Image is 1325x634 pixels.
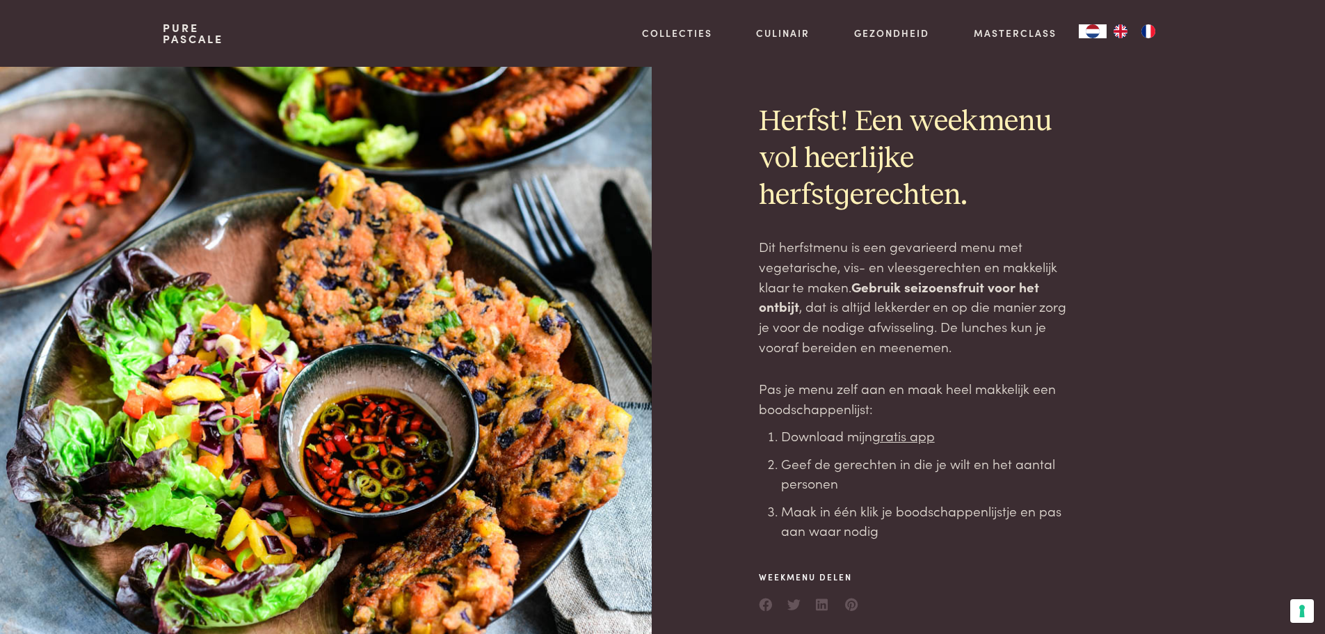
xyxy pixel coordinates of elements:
[1079,24,1162,38] aside: Language selected: Nederlands
[1134,24,1162,38] a: FR
[759,104,1077,214] h2: Herfst! Een weekmenu vol heerlijke herfstgerechten.
[974,26,1057,40] a: Masterclass
[1107,24,1134,38] a: EN
[781,501,1077,541] li: Maak in één klik je boodschappenlijstje en pas aan waar nodig
[1107,24,1162,38] ul: Language list
[759,237,1077,356] p: Dit herfstmenu is een gevarieerd menu met vegetarische, vis- en vleesgerechten en makkelijk klaar...
[163,22,223,45] a: PurePascale
[759,571,859,583] span: Weekmenu delen
[781,426,1077,446] li: Download mijn
[1290,599,1314,623] button: Uw voorkeuren voor toestemming voor trackingtechnologieën
[1079,24,1107,38] div: Language
[854,26,929,40] a: Gezondheid
[1079,24,1107,38] a: NL
[642,26,712,40] a: Collecties
[759,379,1077,418] p: Pas je menu zelf aan en maak heel makkelijk een boodschappenlijst:
[872,426,935,445] a: gratis app
[756,26,810,40] a: Culinair
[759,277,1039,316] strong: Gebruik seizoensfruit voor het ontbijt
[781,454,1077,493] li: Geef de gerechten in die je wilt en het aantal personen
